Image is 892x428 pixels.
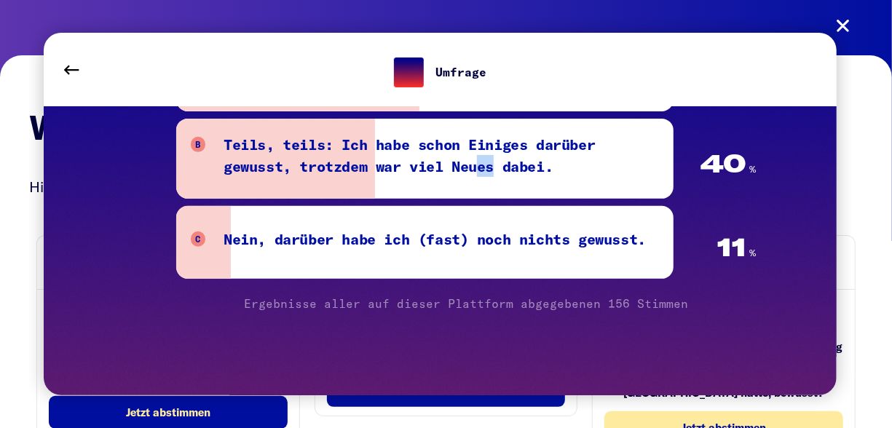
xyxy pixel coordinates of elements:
[435,66,486,78] div: Umfrage
[224,228,646,257] div: Nein, darüber habe ich (fast) noch nichts gewusst.
[350,361,542,383] span: Migration & Zweiter Weltkrieg
[176,206,674,279] button: C Nein, darüber habe ich (fast) noch nichts gewusst.
[166,361,280,383] span: Wer gehört dazu?
[718,234,750,259] span: 11
[749,165,756,174] span: %
[224,133,659,184] div: Teils, teils: Ich habe schon Einiges darüber gewusst, trotzdem war viel Neues dabei.
[176,119,674,199] button: B Teils, teils: Ich habe schon Einiges darüber gewusst, trotzdem war viel Neues dabei.
[126,406,210,419] span: Jetzt abstimmen
[191,137,206,152] span: B
[244,296,688,311] span: Ergebnisse aller auf dieser Plattform abgegebenen 156 Stimmen
[601,361,737,383] span: Globale Bewegungen
[700,150,750,175] span: 40
[191,231,206,247] span: C
[749,249,756,258] span: %
[394,58,424,87] img: umfrage.png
